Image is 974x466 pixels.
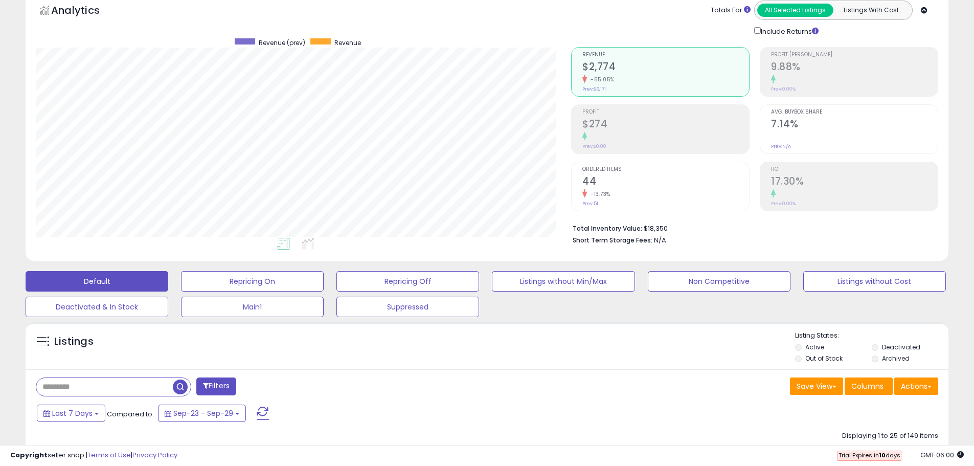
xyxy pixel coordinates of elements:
[181,271,324,292] button: Repricing On
[894,378,938,395] button: Actions
[582,175,749,189] h2: 44
[26,297,168,317] button: Deactivated & In Stock
[26,271,168,292] button: Default
[771,118,938,132] h2: 7.14%
[582,52,749,58] span: Revenue
[181,297,324,317] button: Main1
[654,235,666,245] span: N/A
[746,25,831,37] div: Include Returns
[582,109,749,115] span: Profit
[805,354,843,363] label: Out of Stock
[790,378,843,395] button: Save View
[573,224,642,233] b: Total Inventory Value:
[839,451,900,459] span: Trial Expires in days
[158,405,246,422] button: Sep-23 - Sep-29
[334,38,361,47] span: Revenue
[771,201,796,207] small: Prev: 0.00%
[132,450,177,460] a: Privacy Policy
[582,86,606,92] small: Prev: $6,171
[107,409,154,419] span: Compared to:
[771,175,938,189] h2: 17.30%
[10,450,48,460] strong: Copyright
[879,451,886,459] b: 10
[492,271,635,292] button: Listings without Min/Max
[882,354,910,363] label: Archived
[87,450,131,460] a: Terms of Use
[573,236,652,245] b: Short Term Storage Fees:
[37,405,105,422] button: Last 7 Days
[833,4,909,17] button: Listings With Cost
[805,343,824,351] label: Active
[771,86,796,92] small: Prev: 0.00%
[771,167,938,172] span: ROI
[573,221,931,234] li: $18,350
[771,143,791,149] small: Prev: N/A
[842,431,938,441] div: Displaying 1 to 25 of 149 items
[920,450,964,460] span: 2025-10-7 06:00 GMT
[882,343,920,351] label: Deactivated
[582,167,749,172] span: Ordered Items
[259,38,305,47] span: Revenue (prev)
[587,190,610,198] small: -13.73%
[757,4,833,17] button: All Selected Listings
[845,378,893,395] button: Columns
[173,408,233,418] span: Sep-23 - Sep-29
[54,335,94,349] h5: Listings
[711,6,751,15] div: Totals For
[10,451,177,460] div: seller snap | |
[196,378,236,395] button: Filters
[582,201,598,207] small: Prev: 51
[52,408,93,418] span: Last 7 Days
[51,3,120,20] h5: Analytics
[582,118,749,132] h2: $274
[851,381,884,391] span: Columns
[582,143,606,149] small: Prev: $0.00
[582,61,749,75] h2: $2,774
[771,61,938,75] h2: 9.88%
[336,271,479,292] button: Repricing Off
[771,52,938,58] span: Profit [PERSON_NAME]
[648,271,790,292] button: Non Competitive
[336,297,479,317] button: Suppressed
[803,271,946,292] button: Listings without Cost
[587,76,615,83] small: -55.05%
[795,331,948,341] p: Listing States:
[771,109,938,115] span: Avg. Buybox Share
